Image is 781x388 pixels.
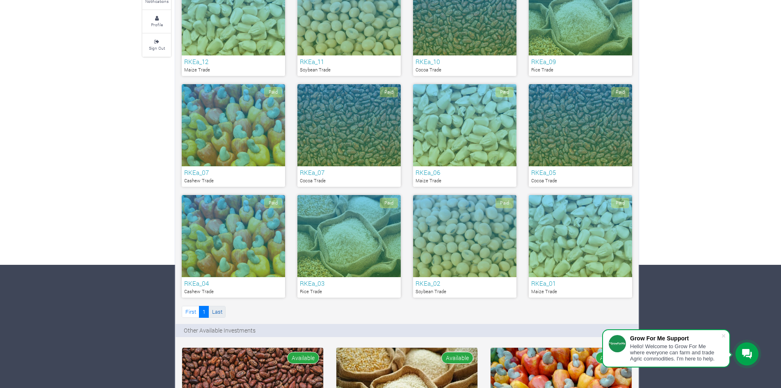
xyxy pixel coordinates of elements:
[416,288,514,295] p: Soybean Trade
[182,195,285,298] a: Paid RKEa_04 Cashew Trade
[300,177,398,184] p: Cocoa Trade
[184,58,283,65] h6: RKEa_12
[184,288,283,295] p: Cashew Trade
[630,343,721,362] div: Hello! Welcome to Grow For Me where everyone can farm and trade Agric commodities. I'm here to help.
[531,177,630,184] p: Cocoa Trade
[199,306,209,318] a: 1
[496,198,514,208] span: Paid
[441,352,473,364] span: Available
[287,352,319,364] span: Available
[380,198,398,208] span: Paid
[184,169,283,176] h6: RKEa_07
[531,58,630,65] h6: RKEa_09
[300,169,398,176] h6: RKEa_07
[416,58,514,65] h6: RKEa_10
[529,195,632,298] a: Paid RKEa_01 Maize Trade
[297,195,401,298] a: Paid RKEa_03 Rice Trade
[264,198,282,208] span: Paid
[300,67,398,73] p: Soybean Trade
[413,84,516,187] a: Paid RKEa_06 Maize Trade
[596,352,628,364] span: Available
[149,45,165,51] small: Sign Out
[182,306,199,318] a: First
[184,280,283,287] h6: RKEa_04
[184,67,283,73] p: Maize Trade
[300,288,398,295] p: Rice Trade
[142,10,171,33] a: Profile
[416,177,514,184] p: Maize Trade
[416,67,514,73] p: Cocoa Trade
[297,84,401,187] a: Paid RKEa_07 Cocoa Trade
[531,67,630,73] p: Rice Trade
[416,280,514,287] h6: RKEa_02
[264,87,282,97] span: Paid
[151,22,163,28] small: Profile
[142,34,171,56] a: Sign Out
[611,198,629,208] span: Paid
[611,87,629,97] span: Paid
[300,280,398,287] h6: RKEa_03
[531,288,630,295] p: Maize Trade
[496,87,514,97] span: Paid
[380,87,398,97] span: Paid
[182,306,226,318] nav: Page Navigation
[413,195,516,298] a: Paid RKEa_02 Soybean Trade
[630,335,721,342] div: Grow For Me Support
[184,177,283,184] p: Cashew Trade
[182,84,285,187] a: Paid RKEa_07 Cashew Trade
[184,326,256,335] p: Other Available Investments
[300,58,398,65] h6: RKEa_11
[208,306,226,318] a: Last
[531,169,630,176] h6: RKEa_05
[416,169,514,176] h6: RKEa_06
[531,280,630,287] h6: RKEa_01
[529,84,632,187] a: Paid RKEa_05 Cocoa Trade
